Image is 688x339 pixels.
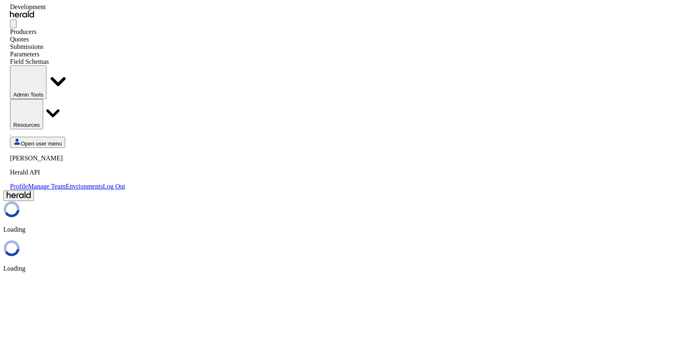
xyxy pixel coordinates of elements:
[10,155,125,162] p: [PERSON_NAME]
[28,183,66,190] a: Manage Team
[10,169,125,176] p: Herald API
[10,65,46,99] button: internal dropdown menu
[21,140,62,147] span: Open user menu
[10,99,43,129] button: Resources dropdown menu
[10,3,125,11] div: Development
[10,36,125,43] div: Quotes
[66,183,103,190] a: Envrionments
[10,28,125,36] div: Producers
[10,43,125,51] div: Submissions
[10,183,28,190] a: Profile
[10,137,65,148] button: Open user menu
[3,265,685,272] p: Loading
[10,51,125,58] div: Parameters
[10,155,125,190] div: Open user menu
[10,11,34,18] img: Herald Logo
[10,58,125,65] div: Field Schemas
[7,191,31,199] img: Herald Logo
[3,226,685,233] p: Loading
[103,183,125,190] a: Log Out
